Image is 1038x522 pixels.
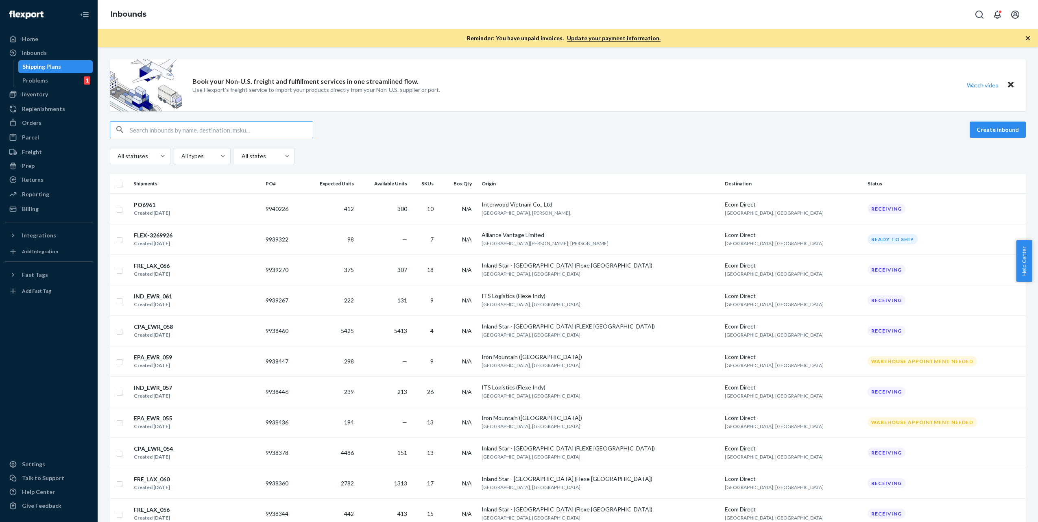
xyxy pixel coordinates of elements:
th: Shipments [130,174,262,194]
td: 9938436 [262,407,302,437]
a: Returns [5,173,93,186]
span: 7 [430,236,434,243]
span: 5413 [394,327,407,334]
ol: breadcrumbs [104,3,153,26]
span: 222 [344,297,354,304]
div: Freight [22,148,42,156]
div: Parcel [22,133,39,141]
div: Give Feedback [22,502,61,510]
span: 10 [427,205,434,212]
span: — [402,236,407,243]
div: Receiving [868,509,905,519]
button: Open account menu [1007,7,1023,23]
span: 239 [344,388,354,395]
div: Reporting [22,190,49,198]
span: [GEOGRAPHIC_DATA], [GEOGRAPHIC_DATA] [725,393,824,399]
td: 9938447 [262,346,302,376]
a: Add Fast Tag [5,285,93,298]
span: 5425 [341,327,354,334]
button: Watch video [962,79,1004,91]
div: CPA_EWR_054 [134,445,173,453]
span: N/A [462,358,472,365]
a: Add Integration [5,245,93,258]
span: N/A [462,480,472,487]
div: Ecom Direct [725,231,861,239]
div: Inland Star - [GEOGRAPHIC_DATA] (FLEXE [GEOGRAPHIC_DATA]) [482,322,719,331]
span: [GEOGRAPHIC_DATA], [GEOGRAPHIC_DATA] [482,271,580,277]
span: 13 [427,449,434,456]
span: [GEOGRAPHIC_DATA], [GEOGRAPHIC_DATA] [725,454,824,460]
span: N/A [462,510,472,517]
span: N/A [462,266,472,273]
span: [GEOGRAPHIC_DATA], [GEOGRAPHIC_DATA] [482,454,580,460]
span: 151 [397,449,407,456]
div: Returns [22,176,44,184]
span: — [402,358,407,365]
th: Destination [722,174,864,194]
div: FRE_LAX_060 [134,475,170,483]
div: Created [DATE] [134,361,172,370]
div: Receiving [868,478,905,488]
a: Help Center [5,485,93,498]
span: 9 [430,297,434,304]
span: 15 [427,510,434,517]
span: [GEOGRAPHIC_DATA], [GEOGRAPHIC_DATA] [725,484,824,490]
div: Created [DATE] [134,239,172,248]
button: Give Feedback [5,499,93,512]
td: 9939270 [262,254,302,285]
td: 9939267 [262,285,302,315]
span: [GEOGRAPHIC_DATA], [GEOGRAPHIC_DATA] [482,515,580,521]
div: Created [DATE] [134,331,173,339]
td: 9938460 [262,315,302,346]
a: Settings [5,458,93,471]
span: N/A [462,236,472,243]
th: SKUs [410,174,440,194]
span: [GEOGRAPHIC_DATA], [PERSON_NAME], [482,210,571,216]
div: Iron Mountain ([GEOGRAPHIC_DATA]) [482,353,719,361]
div: Ecom Direct [725,292,861,300]
div: Ecom Direct [725,353,861,361]
span: [GEOGRAPHIC_DATA][PERSON_NAME], [PERSON_NAME] [482,240,608,246]
div: Home [22,35,38,43]
span: N/A [462,327,472,334]
span: [GEOGRAPHIC_DATA], [GEOGRAPHIC_DATA] [725,423,824,429]
div: Receiving [868,387,905,397]
div: Inland Star - [GEOGRAPHIC_DATA] (Flexe [GEOGRAPHIC_DATA]) [482,261,719,270]
td: 9939322 [262,224,302,254]
span: 98 [347,236,354,243]
div: Receiving [868,265,905,275]
div: Talk to Support [22,474,64,482]
div: Receiving [868,326,905,336]
div: Settings [22,460,45,468]
span: 131 [397,297,407,304]
a: Home [5,33,93,46]
th: Origin [478,174,722,194]
div: Add Integration [22,248,58,255]
div: FRE_LAX_056 [134,506,170,514]
span: Help Center [1016,240,1032,282]
span: 412 [344,205,354,212]
span: [GEOGRAPHIC_DATA], [GEOGRAPHIC_DATA] [482,362,580,368]
a: Billing [5,202,93,215]
span: N/A [462,297,472,304]
p: Reminder: You have unpaid invoices. [467,34,661,42]
a: Inbounds [5,46,93,59]
div: Ecom Direct [725,383,861,391]
div: Inland Star - [GEOGRAPHIC_DATA] (Flexe [GEOGRAPHIC_DATA]) [482,475,719,483]
div: Created [DATE] [134,300,172,309]
div: Problems [22,76,48,85]
div: Ecom Direct [725,475,861,483]
span: 298 [344,358,354,365]
span: [GEOGRAPHIC_DATA], [GEOGRAPHIC_DATA] [725,240,824,246]
span: 4 [430,327,434,334]
a: Prep [5,159,93,172]
td: 9938446 [262,376,302,407]
a: Shipping Plans [18,60,93,73]
div: Warehouse Appointment Needed [868,417,977,427]
div: EPA_EWR_059 [134,353,172,361]
th: Box Qty [440,174,478,194]
span: 18 [427,266,434,273]
span: 375 [344,266,354,273]
div: ITS Logistics (Flexe Indy) [482,292,719,300]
